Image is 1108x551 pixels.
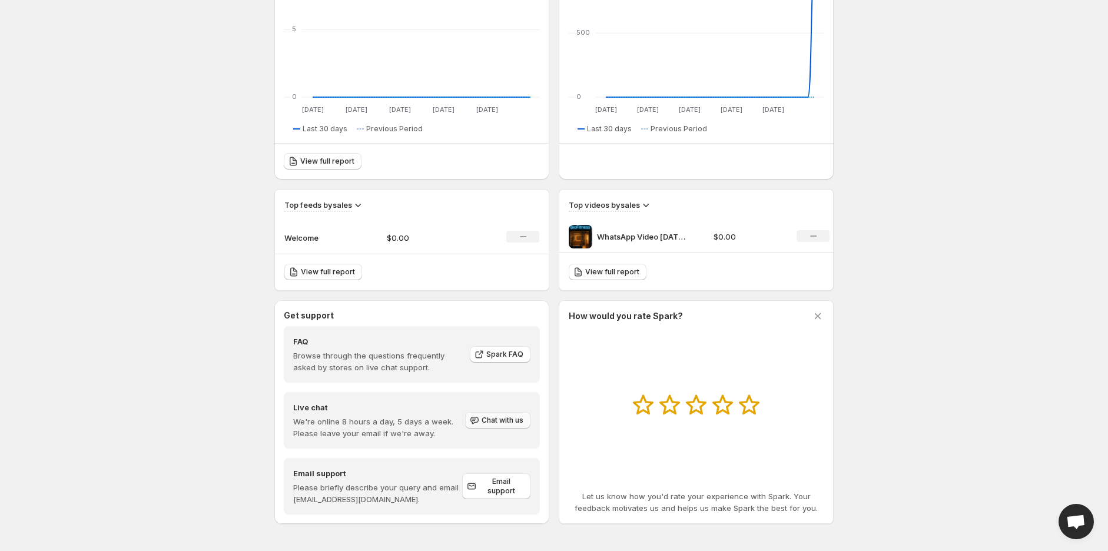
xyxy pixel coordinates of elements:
[300,157,354,166] span: View full report
[587,124,632,134] span: Last 30 days
[293,336,462,347] h4: FAQ
[284,199,352,211] h3: Top feeds by sales
[284,264,362,280] a: View full report
[293,350,462,373] p: Browse through the questions frequently asked by stores on live chat support.
[576,92,581,101] text: 0
[389,105,411,114] text: [DATE]
[366,124,423,134] span: Previous Period
[482,416,523,425] span: Chat with us
[679,105,701,114] text: [DATE]
[293,416,464,439] p: We're online 8 hours a day, 5 days a week. Please leave your email if we're away.
[292,92,297,101] text: 0
[576,28,590,36] text: 500
[433,105,455,114] text: [DATE]
[346,105,367,114] text: [DATE]
[293,467,462,479] h4: Email support
[585,267,639,277] span: View full report
[293,482,462,505] p: Please briefly describe your query and email [EMAIL_ADDRESS][DOMAIN_NAME].
[569,490,824,514] p: Let us know how you'd rate your experience with Spark. Your feedback motivates us and helps us ma...
[721,105,742,114] text: [DATE]
[569,225,592,248] img: WhatsApp Video 2025-09-23 at 70018 PM
[465,412,530,429] button: Chat with us
[470,346,530,363] a: Spark FAQ
[293,401,464,413] h4: Live chat
[387,232,470,244] p: $0.00
[569,199,640,211] h3: Top videos by sales
[302,105,324,114] text: [DATE]
[1059,504,1094,539] div: Open chat
[651,124,707,134] span: Previous Period
[284,310,334,321] h3: Get support
[284,232,343,244] p: Welcome
[462,473,530,499] a: Email support
[292,25,296,33] text: 5
[301,267,355,277] span: View full report
[476,105,498,114] text: [DATE]
[595,105,617,114] text: [DATE]
[714,231,783,243] p: $0.00
[284,153,361,170] a: View full report
[569,264,646,280] a: View full report
[637,105,659,114] text: [DATE]
[479,477,523,496] span: Email support
[597,231,685,243] p: WhatsApp Video [DATE] at 70018 PM
[762,105,784,114] text: [DATE]
[569,310,683,322] h3: How would you rate Spark?
[303,124,347,134] span: Last 30 days
[486,350,523,359] span: Spark FAQ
